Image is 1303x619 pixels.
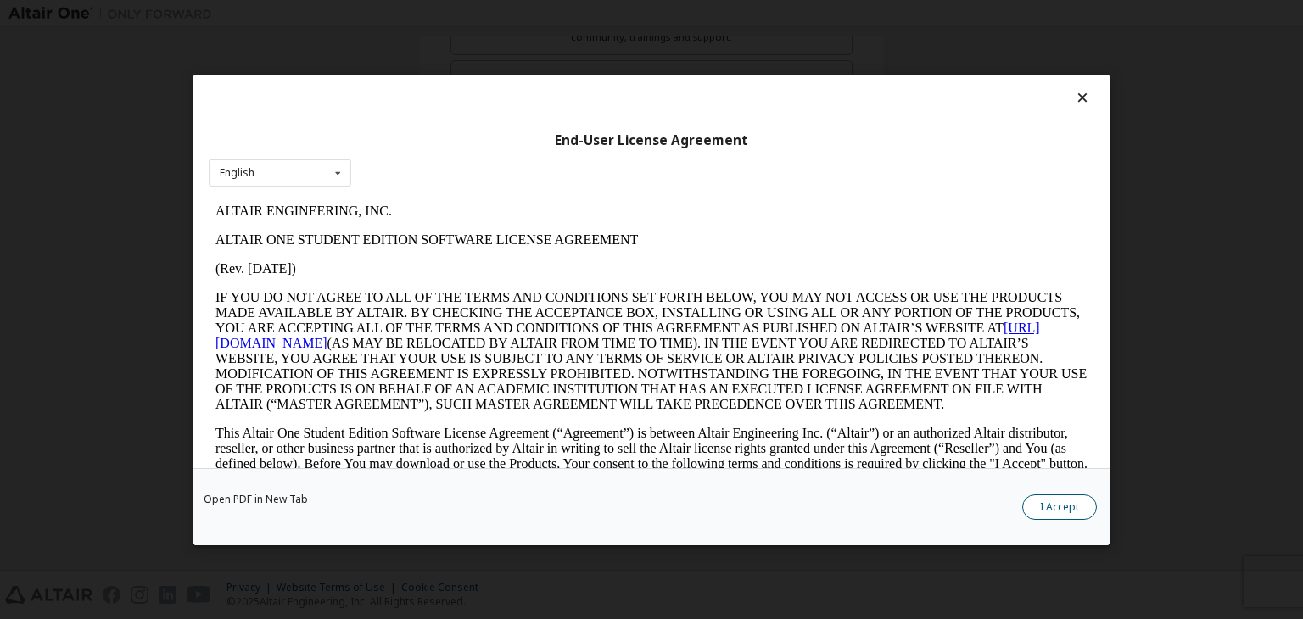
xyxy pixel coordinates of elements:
p: ALTAIR ONE STUDENT EDITION SOFTWARE LICENSE AGREEMENT [7,36,879,51]
p: IF YOU DO NOT AGREE TO ALL OF THE TERMS AND CONDITIONS SET FORTH BELOW, YOU MAY NOT ACCESS OR USE... [7,93,879,215]
div: End-User License Agreement [209,131,1094,148]
p: This Altair One Student Edition Software License Agreement (“Agreement”) is between Altair Engine... [7,229,879,290]
p: (Rev. [DATE]) [7,64,879,80]
a: Open PDF in New Tab [204,494,308,505]
div: English [220,168,254,178]
p: ALTAIR ENGINEERING, INC. [7,7,879,22]
button: I Accept [1022,494,1097,520]
a: [URL][DOMAIN_NAME] [7,124,831,153]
